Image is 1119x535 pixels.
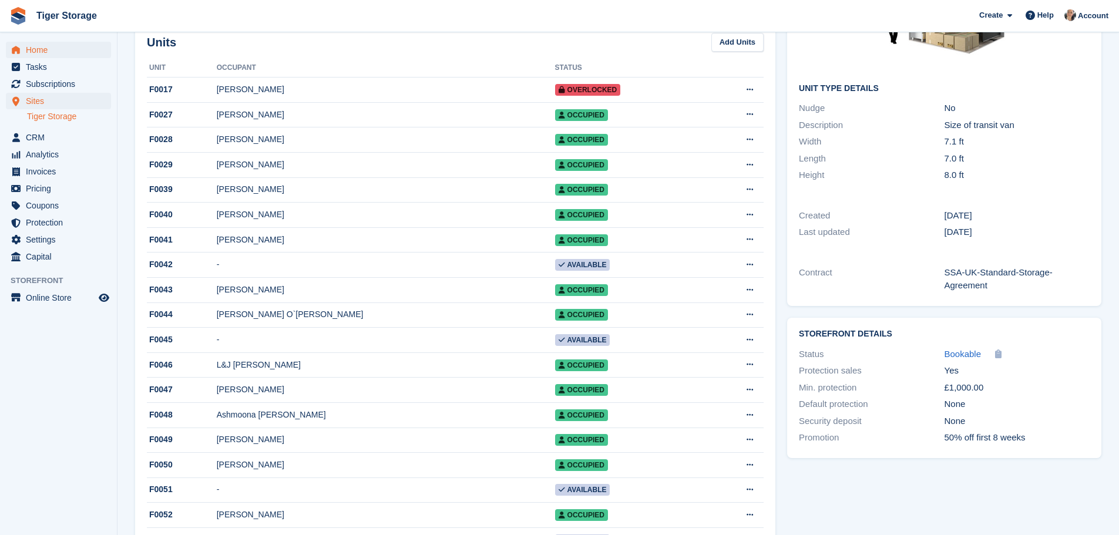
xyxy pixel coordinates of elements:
[799,398,944,411] div: Default protection
[6,163,111,180] a: menu
[555,159,608,171] span: Occupied
[945,169,1090,182] div: 8.0 ft
[799,209,944,223] div: Created
[945,415,1090,428] div: None
[26,197,96,214] span: Coupons
[217,253,555,278] td: -
[32,6,102,25] a: Tiger Storage
[799,135,944,149] div: Width
[945,119,1090,132] div: Size of transit van
[217,477,555,503] td: -
[147,334,217,346] div: F0045
[945,398,1090,411] div: None
[147,459,217,471] div: F0050
[555,359,608,371] span: Occupied
[147,59,217,78] th: Unit
[555,509,608,521] span: Occupied
[147,509,217,521] div: F0052
[26,248,96,265] span: Capital
[6,42,111,58] a: menu
[945,431,1090,445] div: 50% off first 8 weeks
[217,359,555,371] div: L&J [PERSON_NAME]
[217,509,555,521] div: [PERSON_NAME]
[945,349,982,359] span: Bookable
[799,169,944,182] div: Height
[147,359,217,371] div: F0046
[26,42,96,58] span: Home
[217,208,555,221] div: [PERSON_NAME]
[6,180,111,197] a: menu
[945,381,1090,395] div: £1,000.00
[26,214,96,231] span: Protection
[6,59,111,75] a: menu
[6,290,111,306] a: menu
[217,308,555,321] div: [PERSON_NAME] O`[PERSON_NAME]
[147,383,217,396] div: F0047
[147,133,217,146] div: F0028
[6,197,111,214] a: menu
[555,334,610,346] span: Available
[26,76,96,92] span: Subscriptions
[26,129,96,146] span: CRM
[6,214,111,231] a: menu
[799,226,944,239] div: Last updated
[555,59,707,78] th: Status
[26,59,96,75] span: Tasks
[555,384,608,396] span: Occupied
[217,409,555,421] div: Ashmoona [PERSON_NAME]
[26,231,96,248] span: Settings
[147,483,217,496] div: F0051
[945,226,1090,239] div: [DATE]
[147,33,176,51] h2: Units
[799,102,944,115] div: Nudge
[799,84,1090,93] h2: Unit Type details
[979,9,1003,21] span: Create
[147,433,217,446] div: F0049
[555,109,608,121] span: Occupied
[6,146,111,163] a: menu
[799,329,1090,339] h2: Storefront Details
[799,431,944,445] div: Promotion
[555,259,610,271] span: Available
[217,433,555,446] div: [PERSON_NAME]
[799,348,944,361] div: Status
[555,134,608,146] span: Occupied
[945,266,1090,292] div: SSA-UK-Standard-Storage-Agreement
[97,291,111,305] a: Preview store
[6,129,111,146] a: menu
[1064,9,1076,21] img: Becky Martin
[217,284,555,296] div: [PERSON_NAME]
[147,83,217,96] div: F0017
[217,83,555,96] div: [PERSON_NAME]
[147,159,217,171] div: F0029
[945,102,1090,115] div: No
[799,415,944,428] div: Security deposit
[945,348,982,361] a: Bookable
[26,146,96,163] span: Analytics
[555,459,608,471] span: Occupied
[217,159,555,171] div: [PERSON_NAME]
[27,111,111,122] a: Tiger Storage
[6,231,111,248] a: menu
[6,93,111,109] a: menu
[555,234,608,246] span: Occupied
[711,33,764,52] a: Add Units
[11,275,117,287] span: Storefront
[1078,10,1108,22] span: Account
[26,163,96,180] span: Invoices
[799,266,944,292] div: Contract
[217,459,555,471] div: [PERSON_NAME]
[217,383,555,396] div: [PERSON_NAME]
[217,183,555,196] div: [PERSON_NAME]
[555,184,608,196] span: Occupied
[217,234,555,246] div: [PERSON_NAME]
[945,364,1090,378] div: Yes
[217,59,555,78] th: Occupant
[9,7,27,25] img: stora-icon-8386f47178a22dfd0bd8f6a31ec36ba5ce8667c1dd55bd0f319d3a0aa187defe.svg
[555,434,608,446] span: Occupied
[147,409,217,421] div: F0048
[147,284,217,296] div: F0043
[26,93,96,109] span: Sites
[945,135,1090,149] div: 7.1 ft
[217,133,555,146] div: [PERSON_NAME]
